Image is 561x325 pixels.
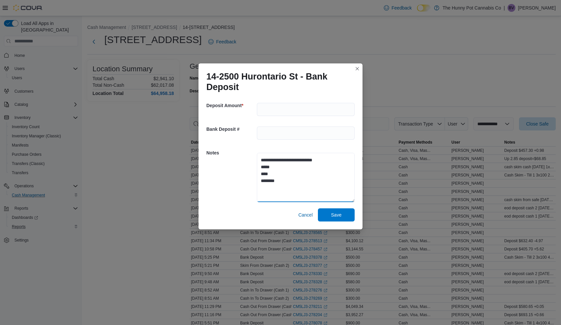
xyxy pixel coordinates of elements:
button: Save [318,208,355,221]
h5: Bank Deposit # [206,123,256,136]
h5: Notes [206,146,256,159]
span: Save [331,212,342,218]
span: Cancel [298,212,313,218]
button: Cancel [296,208,315,221]
button: Closes this modal window [353,65,361,73]
h1: 14-2500 Hurontario St - Bank Deposit [206,71,349,92]
h5: Deposit Amount [206,99,256,112]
